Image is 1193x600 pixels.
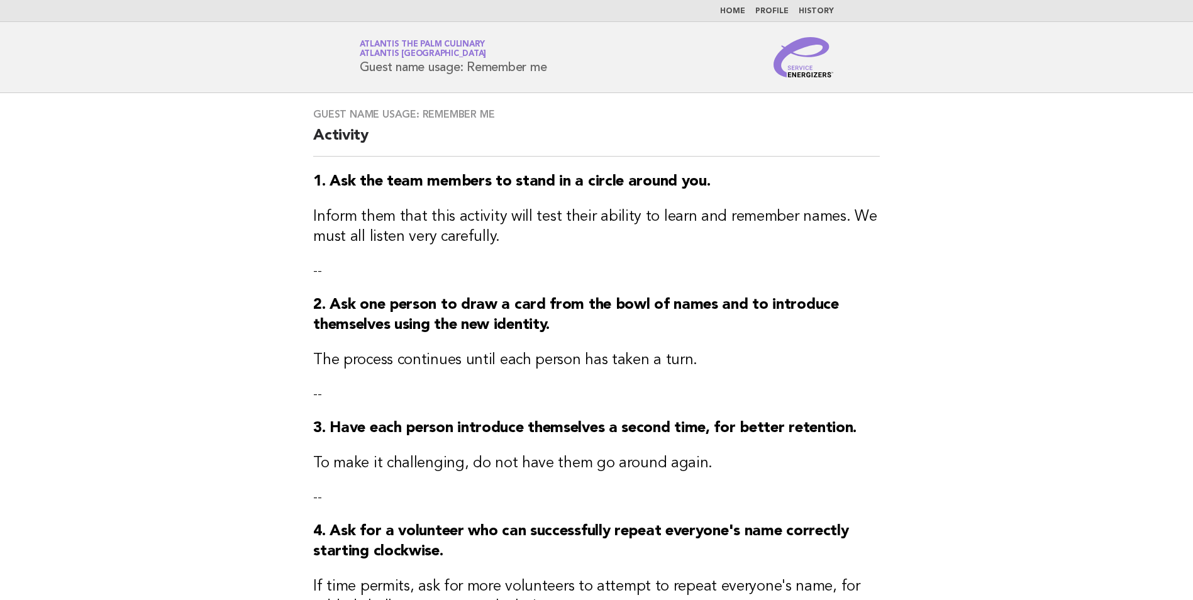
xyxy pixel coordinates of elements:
[799,8,834,15] a: History
[313,524,848,559] strong: 4. Ask for a volunteer who can successfully repeat everyone's name correctly starting clockwise.
[313,421,857,436] strong: 3. Have each person introduce themselves a second time, for better retention.
[720,8,745,15] a: Home
[313,174,710,189] strong: 1. Ask the team members to stand in a circle around you.
[313,207,880,247] h3: Inform them that this activity will test their ability to learn and remember names. We must all l...
[360,40,487,58] a: Atlantis The Palm CulinaryAtlantis [GEOGRAPHIC_DATA]
[755,8,789,15] a: Profile
[313,453,880,474] h3: To make it challenging, do not have them go around again.
[313,126,880,157] h2: Activity
[313,297,838,333] strong: 2. Ask one person to draw a card from the bowl of names and to introduce themselves using the new...
[313,350,880,370] h3: The process continues until each person has taken a turn.
[313,262,880,280] p: --
[360,41,547,74] h1: Guest name usage: Remember me
[313,386,880,403] p: --
[360,50,487,58] span: Atlantis [GEOGRAPHIC_DATA]
[313,489,880,506] p: --
[313,108,880,121] h3: Guest name usage: Remember me
[774,37,834,77] img: Service Energizers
